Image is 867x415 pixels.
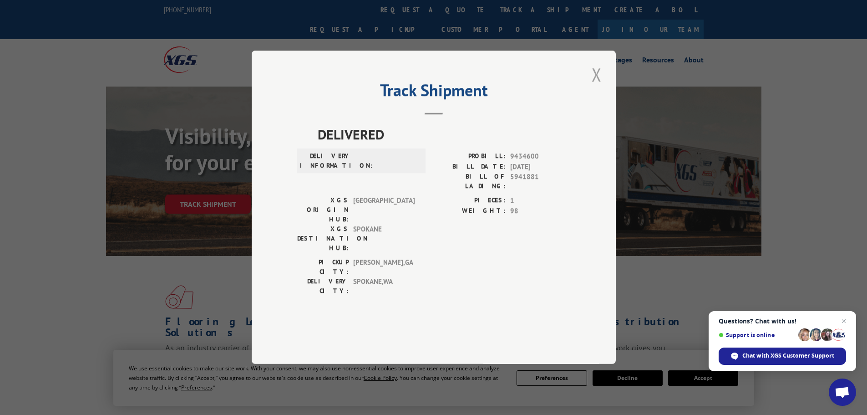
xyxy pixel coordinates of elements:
[719,348,846,365] span: Chat with XGS Customer Support
[297,258,349,277] label: PICKUP CITY:
[719,332,795,338] span: Support is online
[510,162,570,172] span: [DATE]
[297,225,349,253] label: XGS DESTINATION HUB:
[510,152,570,162] span: 9434600
[297,277,349,296] label: DELIVERY CITY:
[434,162,506,172] label: BILL DATE:
[510,172,570,191] span: 5941881
[434,172,506,191] label: BILL OF LADING:
[434,196,506,206] label: PIECES:
[353,225,415,253] span: SPOKANE
[589,62,604,87] button: Close modal
[510,196,570,206] span: 1
[297,84,570,101] h2: Track Shipment
[297,196,349,225] label: XGS ORIGIN HUB:
[434,206,506,216] label: WEIGHT:
[353,277,415,296] span: SPOKANE , WA
[318,124,570,145] span: DELIVERED
[434,152,506,162] label: PROBILL:
[510,206,570,216] span: 98
[353,196,415,225] span: [GEOGRAPHIC_DATA]
[300,152,351,171] label: DELIVERY INFORMATION:
[353,258,415,277] span: [PERSON_NAME] , GA
[719,318,846,325] span: Questions? Chat with us!
[742,352,834,360] span: Chat with XGS Customer Support
[829,379,856,406] a: Open chat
